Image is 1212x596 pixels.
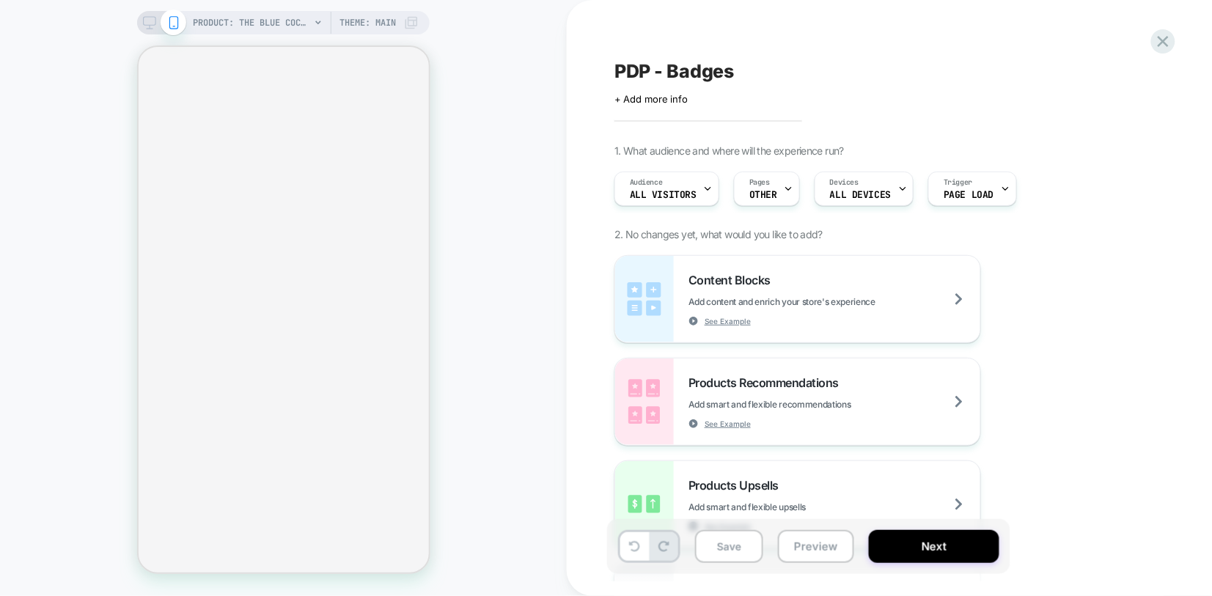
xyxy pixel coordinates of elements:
span: Trigger [944,177,972,188]
button: Next [869,530,999,563]
span: PRODUCT: The Blue Cocoon [193,11,310,34]
span: Add smart and flexible recommendations [688,399,925,410]
span: Audience [630,177,663,188]
span: Add smart and flexible upsells [688,501,879,512]
span: Add content and enrich your store's experience [688,296,949,307]
span: Products Upsells [688,478,786,493]
span: Theme: MAIN [339,11,396,34]
span: + Add more info [614,93,688,105]
button: Save [695,530,763,563]
span: See Example [705,316,751,326]
span: All Visitors [630,190,697,200]
span: Page Load [944,190,994,200]
span: Devices [830,177,859,188]
span: 2. No changes yet, what would you like to add? [614,228,823,240]
span: Products Recommendations [688,375,846,390]
span: OTHER [749,190,777,200]
span: ALL DEVICES [830,190,891,200]
button: Preview [778,530,854,563]
span: Pages [749,177,770,188]
span: PDP - Badges [614,60,735,82]
span: 1. What audience and where will the experience run? [614,144,844,157]
span: See Example [705,419,751,429]
span: Content Blocks [688,273,778,287]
